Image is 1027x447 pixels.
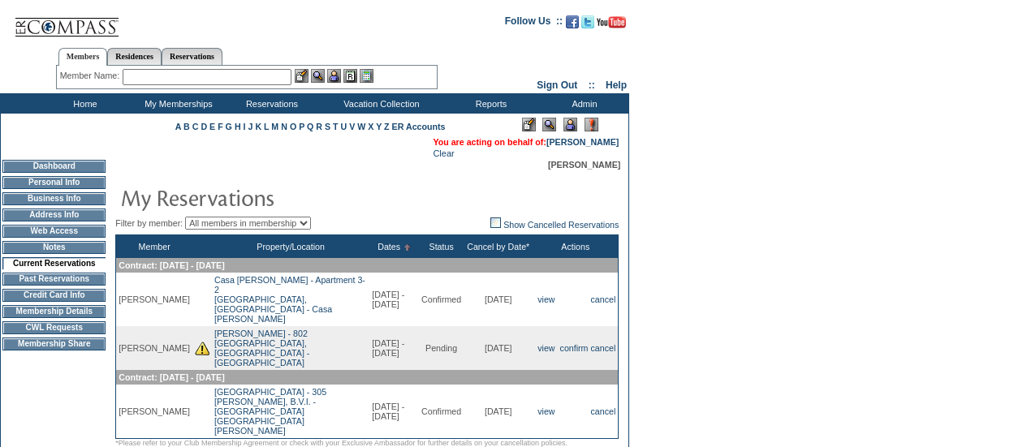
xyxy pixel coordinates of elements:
a: G [226,122,232,131]
img: b_edit.gif [295,69,309,83]
a: Residences [107,48,162,65]
a: J [248,122,252,131]
a: O [290,122,296,131]
a: D [201,122,207,131]
a: Status [429,242,454,251]
td: Business Info [2,192,106,205]
a: C [192,122,199,131]
a: [PERSON_NAME] - 802[GEOGRAPHIC_DATA], [GEOGRAPHIC_DATA] - [GEOGRAPHIC_DATA] [214,329,309,367]
td: [PERSON_NAME] [116,385,192,439]
a: cancel [591,294,616,304]
a: Become our fan on Facebook [566,20,579,30]
img: b_calculator.gif [360,69,373,83]
td: [DATE] [464,326,533,370]
a: Y [376,122,382,131]
img: Follow us on Twitter [581,15,594,28]
td: [DATE] - [DATE] [369,273,419,326]
a: cancel [591,406,616,416]
img: Edit Mode [522,118,536,131]
a: Z [384,122,390,131]
a: P [299,122,304,131]
td: Follow Us :: [505,14,563,33]
img: There are insufficient days and/or tokens to cover this reservation [195,341,209,355]
a: Subscribe to our YouTube Channel [597,20,626,30]
a: [GEOGRAPHIC_DATA] - 305[PERSON_NAME], B.V.I. - [GEOGRAPHIC_DATA] [GEOGRAPHIC_DATA][PERSON_NAME] [214,387,326,436]
td: Address Info [2,208,106,221]
img: Impersonate [327,69,341,83]
a: Casa [PERSON_NAME] - Apartment 3-2[GEOGRAPHIC_DATA], [GEOGRAPHIC_DATA] - Casa [PERSON_NAME] [214,275,365,324]
a: view [537,406,554,416]
td: Past Reservations [2,273,106,286]
a: S [325,122,330,131]
a: Members [58,48,108,66]
a: W [357,122,365,131]
td: [PERSON_NAME] [116,326,192,370]
td: Credit Card Info [2,289,106,302]
a: confirm [560,343,589,353]
img: View Mode [542,118,556,131]
a: X [368,122,373,131]
td: Pending [419,326,464,370]
td: [DATE] - [DATE] [369,326,419,370]
a: Help [606,80,627,91]
a: Cancel by Date* [467,242,529,251]
a: cancel [591,343,616,353]
span: :: [589,80,595,91]
a: R [316,122,322,131]
td: Confirmed [419,273,464,326]
span: You are acting on behalf of: [433,137,619,147]
img: Subscribe to our YouTube Channel [597,16,626,28]
a: B [183,122,190,131]
td: [DATE] - [DATE] [369,385,419,439]
a: Sign Out [537,80,577,91]
td: CWL Requests [2,321,106,334]
td: My Memberships [130,93,223,114]
a: T [333,122,339,131]
img: View [311,69,325,83]
img: Compass Home [14,4,119,37]
td: Dashboard [2,160,106,173]
td: Personal Info [2,176,106,189]
a: Follow us on Twitter [581,20,594,30]
td: Admin [536,93,629,114]
img: chk_off.JPG [490,217,501,228]
span: Contract: [DATE] - [DATE] [119,260,224,270]
a: V [349,122,355,131]
td: [DATE] [464,273,533,326]
td: Confirmed [419,385,464,439]
td: Notes [2,241,106,254]
img: pgTtlMyReservations.gif [120,181,445,213]
img: Log Concern/Member Elevation [585,118,598,131]
a: U [341,122,347,131]
a: Dates [378,242,400,251]
a: K [255,122,261,131]
a: Member [139,242,170,251]
span: [PERSON_NAME] [548,160,620,170]
a: M [271,122,278,131]
a: view [537,294,554,304]
td: Reservations [223,93,317,114]
th: Actions [533,235,619,259]
img: Impersonate [563,118,577,131]
div: Member Name: [60,69,123,83]
span: Contract: [DATE] - [DATE] [119,372,224,382]
td: Current Reservations [2,257,106,269]
a: L [264,122,269,131]
img: Ascending [400,244,411,251]
td: Vacation Collection [317,93,442,114]
td: [DATE] [464,385,533,439]
img: Become our fan on Facebook [566,15,579,28]
td: [PERSON_NAME] [116,273,192,326]
a: Q [307,122,313,131]
td: Membership Share [2,337,106,350]
a: I [244,122,246,131]
td: Home [37,93,130,114]
span: Filter by member: [115,218,183,228]
a: H [235,122,241,131]
a: Property/Location [257,242,325,251]
a: ER Accounts [392,122,446,131]
a: Reservations [162,48,222,65]
span: *Please refer to your Club Membership Agreement or check with your Exclusive Ambassador for furth... [115,439,567,447]
td: Reports [442,93,536,114]
a: F [218,122,223,131]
